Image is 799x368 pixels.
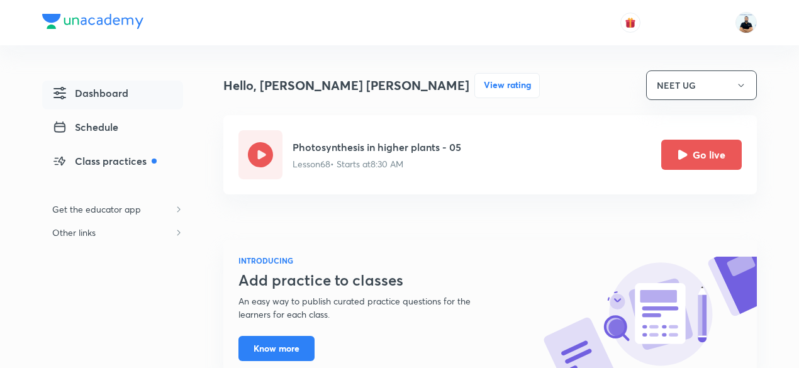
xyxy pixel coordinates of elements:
[42,114,183,143] a: Schedule
[52,86,128,101] span: Dashboard
[293,140,461,155] h5: Photosynthesis in higher plants - 05
[238,271,501,289] h3: Add practice to classes
[238,294,501,321] p: An easy way to publish curated practice questions for the learners for each class.
[646,70,757,100] button: NEET UG
[735,12,757,33] img: Subhash Chandra Yadav
[42,14,143,32] a: Company Logo
[52,153,157,169] span: Class practices
[238,336,315,361] button: Know more
[42,221,106,244] h6: Other links
[661,140,742,170] button: Go live
[42,148,183,177] a: Class practices
[625,17,636,28] img: avatar
[42,14,143,29] img: Company Logo
[238,255,501,266] h6: INTRODUCING
[223,76,469,95] h4: Hello, [PERSON_NAME] [PERSON_NAME]
[52,120,118,135] span: Schedule
[293,157,461,170] p: Lesson 68 • Starts at 8:30 AM
[42,81,183,109] a: Dashboard
[42,198,151,221] h6: Get the educator app
[620,13,640,33] button: avatar
[474,73,540,98] button: View rating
